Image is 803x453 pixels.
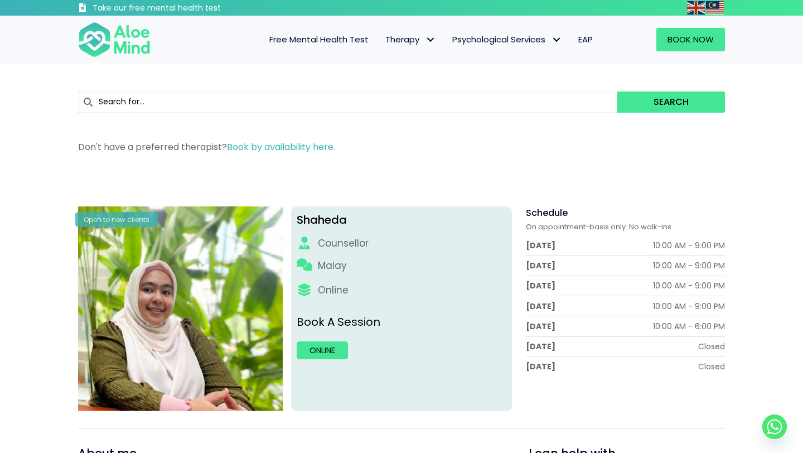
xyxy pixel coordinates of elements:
[706,1,725,14] a: Malay
[297,341,348,359] a: Online
[526,260,555,271] div: [DATE]
[78,3,280,16] a: Take our free mental health test
[318,283,349,297] div: Online
[762,415,787,439] a: Whatsapp
[526,221,671,232] span: On appointment-basis only. No walk-ins
[297,212,507,228] div: Shaheda
[526,341,555,352] div: [DATE]
[526,240,555,251] div: [DATE]
[526,321,555,332] div: [DATE]
[444,28,570,51] a: Psychological ServicesPsychological Services: submenu
[656,28,725,51] a: Book Now
[526,301,555,312] div: [DATE]
[78,21,151,58] img: Aloe mind Logo
[385,33,436,45] span: Therapy
[578,33,593,45] span: EAP
[617,91,725,113] button: Search
[269,33,369,45] span: Free Mental Health Test
[422,32,438,48] span: Therapy: submenu
[653,321,725,332] div: 10:00 AM - 6:00 PM
[227,141,335,153] a: Book by availability here.
[377,28,444,51] a: TherapyTherapy: submenu
[653,301,725,312] div: 10:00 AM - 9:00 PM
[75,212,158,227] div: Open to new clients
[318,259,347,273] p: Malay
[653,240,725,251] div: 10:00 AM - 9:00 PM
[526,206,568,219] span: Schedule
[653,260,725,271] div: 10:00 AM - 9:00 PM
[78,141,725,153] p: Don't have a preferred therapist?
[526,361,555,372] div: [DATE]
[78,91,617,113] input: Search for...
[667,33,714,45] span: Book Now
[706,1,724,15] img: ms
[570,28,601,51] a: EAP
[318,237,369,250] div: Counsellor
[653,280,725,291] div: 10:00 AM - 9:00 PM
[452,33,562,45] span: Psychological Services
[261,28,377,51] a: Free Mental Health Test
[165,28,601,51] nav: Menu
[687,1,705,15] img: en
[78,206,283,411] img: Shaheda Counsellor
[297,314,507,330] p: Book A Session
[548,32,564,48] span: Psychological Services: submenu
[698,341,725,352] div: Closed
[698,361,725,372] div: Closed
[526,280,555,291] div: [DATE]
[93,3,280,14] h3: Take our free mental health test
[687,1,706,14] a: English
